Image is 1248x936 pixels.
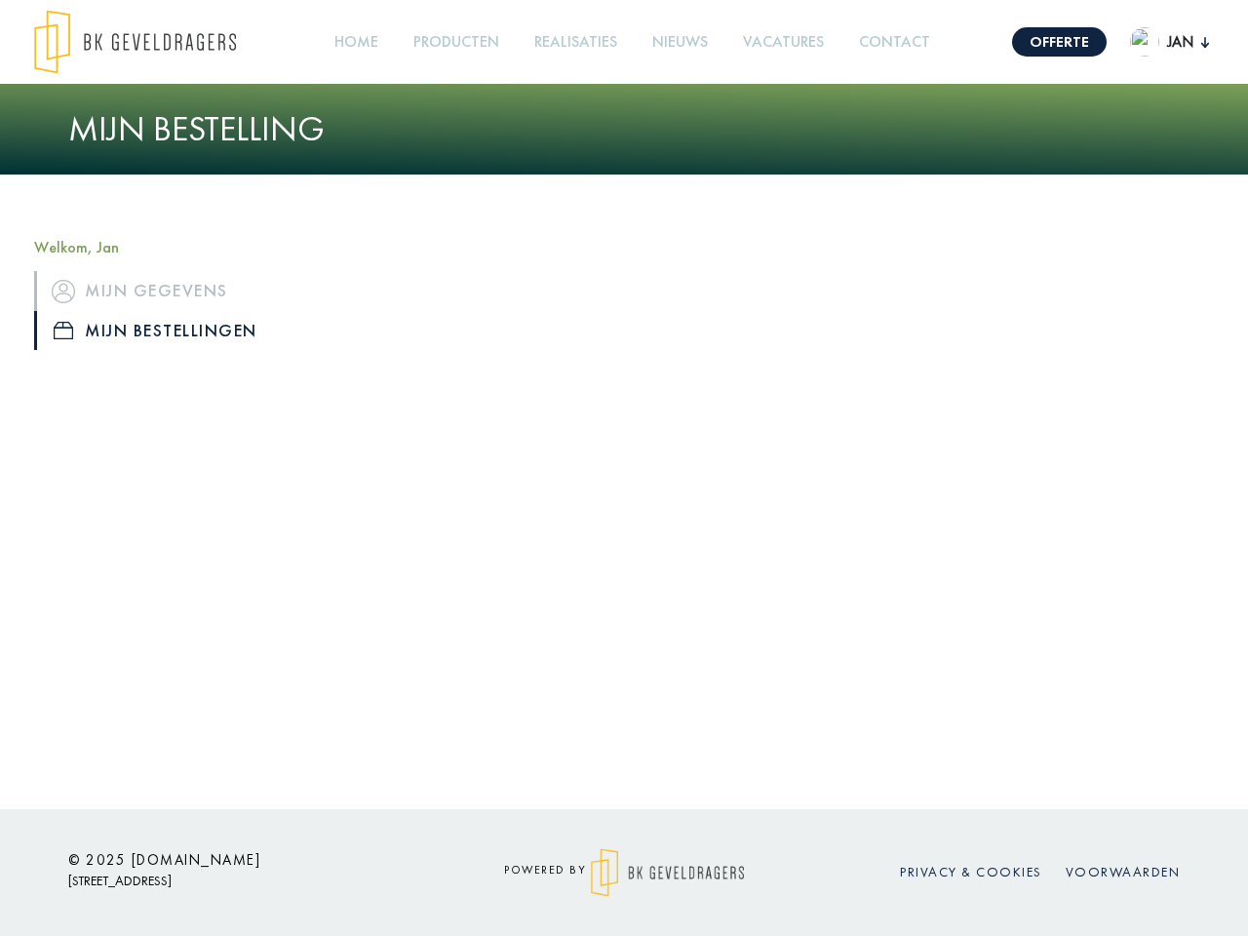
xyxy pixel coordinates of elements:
[851,20,938,64] a: Contact
[526,20,625,64] a: Realisaties
[34,10,236,74] img: logo
[735,20,832,64] a: Vacatures
[900,863,1042,880] a: Privacy & cookies
[1130,27,1159,57] img: undefined
[1012,27,1107,57] a: Offerte
[448,848,799,897] div: powered by
[1066,863,1181,880] a: Voorwaarden
[34,238,307,256] h5: Welkom, Jan
[54,322,73,339] img: icon
[591,848,744,897] img: logo
[68,869,419,893] p: [STREET_ADDRESS]
[327,20,386,64] a: Home
[68,108,1180,150] h1: Mijn bestelling
[1130,27,1209,57] button: Jan
[68,851,419,869] h6: © 2025 [DOMAIN_NAME]
[52,280,75,303] img: icon
[1159,30,1201,54] span: Jan
[406,20,507,64] a: Producten
[34,271,307,310] a: iconMijn gegevens
[644,20,716,64] a: Nieuws
[34,311,307,350] a: iconMijn bestellingen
